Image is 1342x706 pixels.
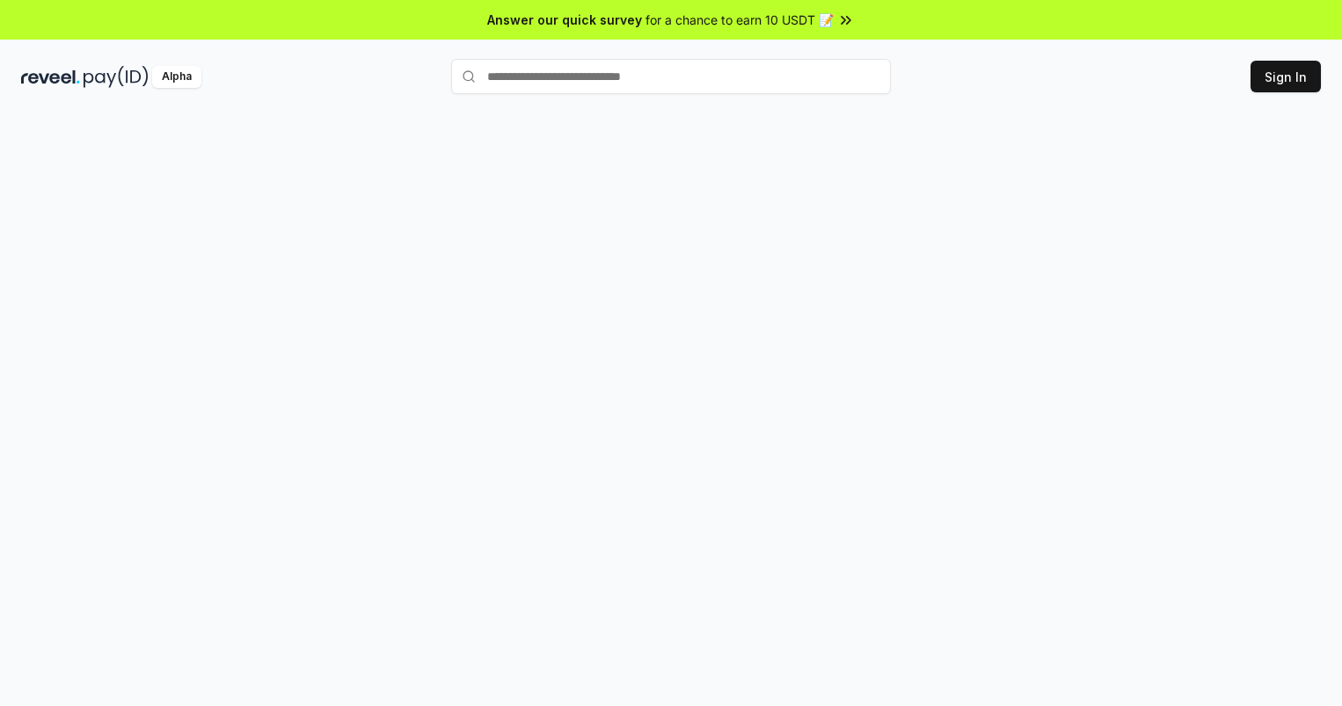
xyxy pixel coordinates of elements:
span: for a chance to earn 10 USDT 📝 [645,11,834,29]
button: Sign In [1251,61,1321,92]
img: pay_id [84,66,149,88]
img: reveel_dark [21,66,80,88]
span: Answer our quick survey [487,11,642,29]
div: Alpha [152,66,201,88]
